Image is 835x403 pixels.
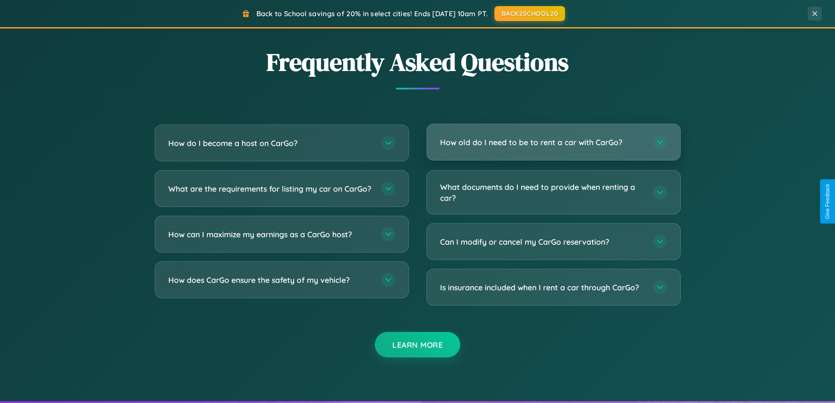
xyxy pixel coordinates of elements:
div: Give Feedback [824,184,831,219]
h2: Frequently Asked Questions [155,45,681,79]
button: Learn More [375,332,460,357]
h3: What documents do I need to provide when renting a car? [440,182,644,203]
h3: How do I become a host on CarGo? [168,138,373,149]
button: BACK2SCHOOL20 [494,6,565,21]
h3: How does CarGo ensure the safety of my vehicle? [168,275,373,285]
h3: How old do I need to be to rent a car with CarGo? [440,137,644,148]
span: Back to School savings of 20% in select cities! Ends [DATE] 10am PT. [256,9,488,18]
h3: Can I modify or cancel my CarGo reservation? [440,236,644,247]
h3: How can I maximize my earnings as a CarGo host? [168,229,373,240]
h3: What are the requirements for listing my car on CarGo? [168,183,373,194]
h3: Is insurance included when I rent a car through CarGo? [440,282,644,293]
